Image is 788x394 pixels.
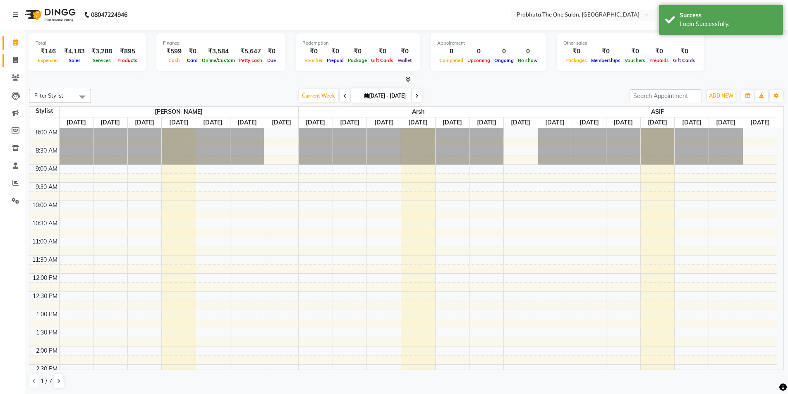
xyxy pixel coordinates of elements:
[200,47,237,56] div: ₹3,584
[325,47,346,56] div: ₹0
[680,20,777,29] div: Login Successfully.
[612,117,635,128] a: October 1, 2025
[29,107,59,115] div: Stylist
[395,57,414,63] span: Wallet
[646,117,669,128] a: October 2, 2025
[299,107,538,117] span: Arsh
[185,47,200,56] div: ₹0
[265,57,278,63] span: Due
[237,47,264,56] div: ₹5,647
[34,310,59,319] div: 1:00 PM
[563,40,697,47] div: Other sales
[647,47,671,56] div: ₹0
[707,90,735,102] button: ADD NEW
[302,57,325,63] span: Voucher
[325,57,346,63] span: Prepaid
[91,3,127,26] b: 08047224946
[236,117,259,128] a: October 4, 2025
[21,3,78,26] img: logo
[623,57,647,63] span: Vouchers
[67,57,83,63] span: Sales
[544,117,566,128] a: September 29, 2025
[437,57,465,63] span: Completed
[589,47,623,56] div: ₹0
[200,57,237,63] span: Online/Custom
[36,57,61,63] span: Expenses
[163,47,185,56] div: ₹599
[237,57,264,63] span: Petty cash
[623,47,647,56] div: ₹0
[168,117,190,128] a: October 2, 2025
[647,57,671,63] span: Prepaids
[338,117,361,128] a: September 30, 2025
[133,117,156,128] a: October 1, 2025
[563,47,589,56] div: ₹0
[437,47,465,56] div: 8
[492,57,516,63] span: Ongoing
[34,183,59,191] div: 9:30 AM
[509,117,532,128] a: October 5, 2025
[34,365,59,373] div: 2:30 PM
[492,47,516,56] div: 0
[34,92,63,99] span: Filter Stylist
[31,292,59,301] div: 12:30 PM
[34,328,59,337] div: 1:30 PM
[346,57,369,63] span: Package
[185,57,200,63] span: Card
[36,47,61,56] div: ₹146
[630,89,702,102] input: Search Appointment
[516,57,540,63] span: No show
[395,47,414,56] div: ₹0
[31,256,59,264] div: 11:30 AM
[34,128,59,137] div: 8:00 AM
[34,346,59,355] div: 2:00 PM
[709,93,733,99] span: ADD NEW
[31,237,59,246] div: 11:00 AM
[749,117,771,128] a: October 5, 2025
[304,117,327,128] a: September 29, 2025
[671,47,697,56] div: ₹0
[563,57,589,63] span: Packages
[302,40,414,47] div: Redemption
[369,47,395,56] div: ₹0
[60,107,299,117] span: [PERSON_NAME]
[34,165,59,173] div: 9:00 AM
[61,47,88,56] div: ₹4,183
[475,117,498,128] a: October 4, 2025
[369,57,395,63] span: Gift Cards
[362,93,408,99] span: [DATE] - [DATE]
[41,377,52,386] span: 1 / 7
[201,117,224,128] a: October 3, 2025
[465,57,492,63] span: Upcoming
[516,47,540,56] div: 0
[270,117,293,128] a: October 5, 2025
[31,219,59,228] div: 10:30 AM
[437,40,540,47] div: Appointment
[163,40,279,47] div: Finance
[373,117,395,128] a: October 1, 2025
[65,117,88,128] a: September 29, 2025
[166,57,182,63] span: Cash
[99,117,122,128] a: September 30, 2025
[538,107,777,117] span: ASIF
[299,89,338,102] span: Current Week
[115,47,139,56] div: ₹895
[407,117,429,128] a: October 2, 2025
[671,57,697,63] span: Gift Cards
[346,47,369,56] div: ₹0
[465,47,492,56] div: 0
[264,47,279,56] div: ₹0
[302,47,325,56] div: ₹0
[578,117,601,128] a: September 30, 2025
[115,57,139,63] span: Products
[88,47,115,56] div: ₹3,288
[680,11,777,20] div: Success
[680,117,703,128] a: October 3, 2025
[441,117,464,128] a: October 3, 2025
[714,117,737,128] a: October 4, 2025
[31,274,59,282] div: 12:00 PM
[589,57,623,63] span: Memberships
[34,146,59,155] div: 8:30 AM
[31,201,59,210] div: 10:00 AM
[91,57,113,63] span: Services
